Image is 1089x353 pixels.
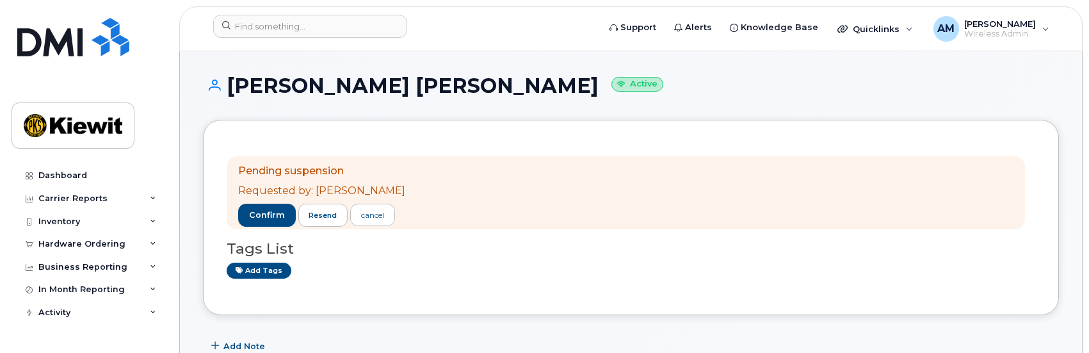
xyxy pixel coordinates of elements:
span: resend [309,210,337,220]
button: confirm [238,204,296,227]
div: cancel [361,209,384,221]
iframe: Messenger Launcher [1033,297,1079,343]
small: Active [611,77,663,92]
h3: Tags List [227,241,1035,257]
h1: [PERSON_NAME] [PERSON_NAME] [203,74,1059,97]
a: cancel [350,204,395,226]
p: Requested by: [PERSON_NAME] [238,184,405,199]
p: Pending suspension [238,164,405,179]
a: Add tags [227,263,291,279]
button: resend [298,204,348,227]
span: confirm [249,209,285,221]
span: Add Note [223,340,265,352]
